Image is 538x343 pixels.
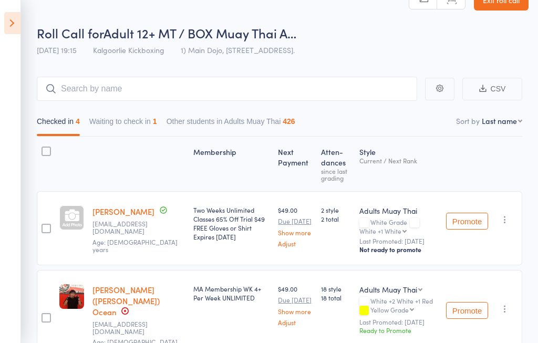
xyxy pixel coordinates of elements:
button: CSV [462,78,522,100]
img: image1748949611.png [59,284,84,309]
span: Age: [DEMOGRAPHIC_DATA] years [92,237,178,254]
div: Style [355,141,442,186]
div: Next Payment [274,141,316,186]
small: Joshuaocean1809@gmail.com [92,320,161,336]
a: [PERSON_NAME] ([PERSON_NAME]) Ocean [92,284,160,317]
div: Adults Muay Thai [359,205,438,216]
a: Show more [278,308,312,315]
div: White Grade [359,219,438,234]
button: Other students in Adults Muay Thai426 [167,112,295,136]
button: Promote [446,302,488,319]
a: Adjust [278,240,312,247]
span: Roll Call for [37,24,104,41]
span: 1) Main Dojo, [STREET_ADDRESS]. [181,45,295,55]
a: Show more [278,229,312,236]
div: MA Membership WK 4+ Per Week UNLIMITED [193,284,270,302]
div: 426 [283,117,295,126]
div: Ready to Promote [359,326,438,335]
small: Due [DATE] [278,217,312,225]
small: Due [DATE] [278,296,312,304]
span: 18 total [321,293,351,302]
div: Two Weeks Unlimited Classes 65% Off Trial $49 FREE Gloves or Shirt [193,205,270,241]
div: Membership [189,141,274,186]
div: Adults Muay Thai [359,284,417,295]
a: Adjust [278,319,312,326]
div: since last grading [321,168,351,181]
span: 18 style [321,284,351,293]
div: Atten­dances [317,141,356,186]
div: Current / Next Rank [359,157,438,164]
div: 4 [76,117,80,126]
div: $49.00 [278,205,312,247]
div: Yellow Grade [370,306,409,313]
button: Checked in4 [37,112,80,136]
div: Not ready to promote [359,245,438,254]
button: Waiting to check in1 [89,112,157,136]
small: rhylanmatthew@gmail.com [92,220,161,235]
small: Last Promoted: [DATE] [359,318,438,326]
span: Adult 12+ MT / BOX Muay Thai A… [104,24,296,41]
div: Expires [DATE] [193,232,270,241]
small: Last Promoted: [DATE] [359,237,438,245]
div: White +1 White [359,227,401,234]
button: Promote [446,213,488,230]
span: 2 style [321,205,351,214]
span: 2 total [321,214,351,223]
div: 1 [153,117,157,126]
label: Sort by [456,116,480,126]
div: Last name [482,116,517,126]
span: [DATE] 19:15 [37,45,77,55]
div: White +2 White +1 Red [359,297,438,315]
a: [PERSON_NAME] [92,206,154,217]
div: $49.00 [278,284,312,326]
input: Search by name [37,77,417,101]
span: Kalgoorlie Kickboxing [93,45,164,55]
